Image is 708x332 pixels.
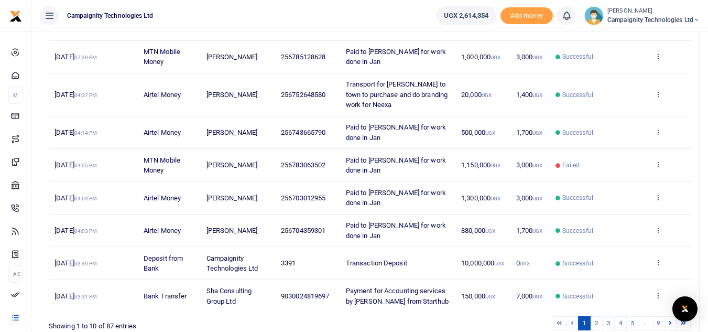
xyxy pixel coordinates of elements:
small: UGX [532,92,542,98]
span: [DATE] [55,53,97,61]
span: 7,000 [516,292,543,300]
img: profile-user [584,6,603,25]
a: 3 [602,316,615,330]
span: Paid to [PERSON_NAME] for work done in Jan [346,156,446,175]
span: 3,000 [516,161,543,169]
span: Paid to [PERSON_NAME] for work done in Jan [346,48,446,66]
span: 1,150,000 [461,161,500,169]
small: UGX [532,228,542,234]
span: Transport for [PERSON_NAME] to town to purchase and do branding work for Neexa [346,80,448,109]
span: 880,000 [461,227,495,234]
small: UGX [485,228,495,234]
div: Open Intercom Messenger [672,296,698,322]
a: 2 [590,316,603,330]
span: 256704359301 [281,227,325,234]
small: UGX [532,163,542,168]
span: [PERSON_NAME] [206,91,257,99]
span: [DATE] [55,128,97,136]
small: UGX [485,130,495,136]
span: Campaignity Technologies Ltd [206,254,258,273]
span: 20,000 [461,91,492,99]
small: UGX [491,196,500,201]
span: Sha Consulting Group Ltd [206,287,252,305]
small: 04:05 PM [74,163,97,168]
span: 3,000 [516,194,543,202]
span: Airtel Money [144,91,181,99]
span: 3391 [281,259,296,267]
span: Campaignity Technologies Ltd [607,15,700,25]
li: M [8,87,23,104]
span: Payment for Accounting services by [PERSON_NAME] from Starthub [346,287,449,305]
span: Transaction Deposit [346,259,407,267]
span: [PERSON_NAME] [206,161,257,169]
span: 9030024819697 [281,292,329,300]
small: 04:04 PM [74,196,97,201]
small: 03:31 PM [74,294,97,299]
small: UGX [532,196,542,201]
a: Add money [500,11,553,19]
span: Paid to [PERSON_NAME] for work done in Jan [346,189,446,207]
span: Airtel Money [144,128,181,136]
span: 0 [516,259,530,267]
span: [PERSON_NAME] [206,53,257,61]
small: 04:14 PM [74,130,97,136]
span: [PERSON_NAME] [206,128,257,136]
span: Deposit from Bank [144,254,183,273]
small: 04:37 PM [74,92,97,98]
small: 04:03 PM [74,228,97,234]
span: Successful [562,52,593,61]
a: 5 [626,316,639,330]
span: [PERSON_NAME] [206,227,257,234]
small: 03:49 PM [74,261,97,266]
span: [PERSON_NAME] [206,194,257,202]
span: [DATE] [55,194,97,202]
span: Paid to [PERSON_NAME] for work done in Jan [346,221,446,240]
a: 1 [578,316,591,330]
span: MTN Mobile Money [144,48,180,66]
span: Successful [562,128,593,137]
small: UGX [532,130,542,136]
span: 1,700 [516,227,543,234]
a: 9 [652,316,665,330]
span: 1,000,000 [461,53,500,61]
span: 256703012955 [281,194,325,202]
small: 07:30 PM [74,55,97,60]
small: UGX [520,261,530,266]
span: 150,000 [461,292,495,300]
span: 1,300,000 [461,194,500,202]
span: Successful [562,90,593,100]
span: [DATE] [55,259,97,267]
small: UGX [494,261,504,266]
span: 256783063502 [281,161,325,169]
span: Paid to [PERSON_NAME] for work done in Jan [346,123,446,142]
span: Successful [562,193,593,202]
span: UGX 2,614,354 [444,10,488,21]
span: 1,700 [516,128,543,136]
span: 256743665790 [281,128,325,136]
span: Airtel Money [144,194,181,202]
small: [PERSON_NAME] [607,7,700,16]
span: Bank Transfer [144,292,187,300]
span: 256785128628 [281,53,325,61]
span: MTN Mobile Money [144,156,180,175]
span: [DATE] [55,161,97,169]
span: [DATE] [55,227,97,234]
span: Airtel Money [144,227,181,234]
a: profile-user [PERSON_NAME] Campaignity Technologies Ltd [584,6,700,25]
span: 1,400 [516,91,543,99]
span: Add money [500,7,553,25]
span: 3,000 [516,53,543,61]
li: Toup your wallet [500,7,553,25]
small: UGX [532,294,542,299]
span: Campaignity Technologies Ltd [63,11,157,20]
li: Wallet ballance [432,6,500,25]
a: 4 [614,316,627,330]
a: logo-small logo-large logo-large [9,12,22,19]
span: Successful [562,292,593,301]
a: UGX 2,614,354 [436,6,496,25]
span: Successful [562,259,593,268]
span: 10,000,000 [461,259,504,267]
small: UGX [532,55,542,60]
span: 256752648580 [281,91,325,99]
span: 500,000 [461,128,495,136]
